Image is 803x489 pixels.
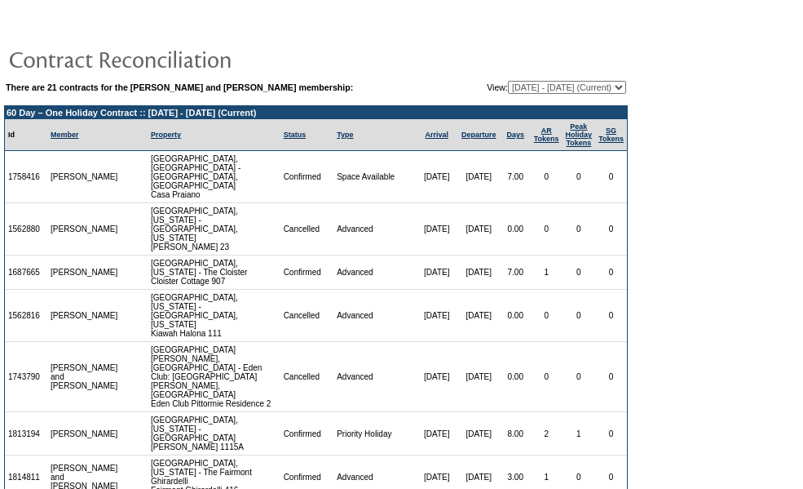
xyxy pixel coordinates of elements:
td: 1 [563,412,596,456]
td: [GEOGRAPHIC_DATA], [US_STATE] - [GEOGRAPHIC_DATA] [PERSON_NAME] 1115A [148,412,280,456]
td: [DATE] [416,342,457,412]
td: Confirmed [280,412,334,456]
td: 1813194 [5,412,47,456]
td: 0.00 [501,290,531,342]
td: 7.00 [501,256,531,290]
a: Type [337,131,353,139]
td: 0 [563,256,596,290]
td: Advanced [333,256,416,290]
td: [DATE] [457,203,501,256]
a: Days [506,131,524,139]
td: 0 [531,203,563,256]
td: [GEOGRAPHIC_DATA][PERSON_NAME], [GEOGRAPHIC_DATA] - Eden Club: [GEOGRAPHIC_DATA][PERSON_NAME], [G... [148,342,280,412]
td: [DATE] [457,256,501,290]
td: Confirmed [280,151,334,203]
td: [GEOGRAPHIC_DATA], [US_STATE] - [GEOGRAPHIC_DATA], [US_STATE] [PERSON_NAME] 23 [148,203,280,256]
td: 1743790 [5,342,47,412]
td: [PERSON_NAME] [47,203,121,256]
td: 0 [563,290,596,342]
td: 0 [563,203,596,256]
td: Confirmed [280,256,334,290]
td: [DATE] [416,151,457,203]
td: Cancelled [280,203,334,256]
td: [PERSON_NAME] [47,256,121,290]
a: SGTokens [598,127,624,143]
td: Priority Holiday [333,412,416,456]
td: 0 [531,151,563,203]
td: 0 [595,151,627,203]
td: Advanced [333,203,416,256]
td: [GEOGRAPHIC_DATA], [US_STATE] - [GEOGRAPHIC_DATA], [US_STATE] Kiawah Halona 111 [148,290,280,342]
td: 0 [563,342,596,412]
td: 0 [531,290,563,342]
td: 0 [531,342,563,412]
td: 0 [595,256,627,290]
td: [PERSON_NAME] [47,412,121,456]
a: Status [284,131,307,139]
td: Space Available [333,151,416,203]
td: Advanced [333,342,416,412]
img: pgTtlContractReconciliation.gif [8,42,334,75]
td: 0 [595,290,627,342]
td: 1 [531,256,563,290]
a: Property [151,131,181,139]
td: 0.00 [501,342,531,412]
td: 60 Day – One Holiday Contract :: [DATE] - [DATE] (Current) [5,106,627,119]
td: [GEOGRAPHIC_DATA], [GEOGRAPHIC_DATA] - [GEOGRAPHIC_DATA], [GEOGRAPHIC_DATA] Casa Praiano [148,151,280,203]
a: Member [51,131,79,139]
td: [DATE] [416,290,457,342]
td: [PERSON_NAME] [47,151,121,203]
td: [GEOGRAPHIC_DATA], [US_STATE] - The Cloister Cloister Cottage 907 [148,256,280,290]
b: There are 21 contracts for the [PERSON_NAME] and [PERSON_NAME] membership: [6,82,353,92]
a: ARTokens [534,127,559,143]
td: [PERSON_NAME] and [PERSON_NAME] [47,342,121,412]
td: 2 [531,412,563,456]
td: 0.00 [501,203,531,256]
td: [PERSON_NAME] [47,290,121,342]
td: [DATE] [416,203,457,256]
td: [DATE] [457,290,501,342]
td: 1758416 [5,151,47,203]
td: View: [449,81,626,94]
td: 1562816 [5,290,47,342]
a: Departure [461,131,496,139]
td: 1562880 [5,203,47,256]
td: [DATE] [416,412,457,456]
a: Peak HolidayTokens [566,122,593,147]
td: 0 [563,151,596,203]
td: 0 [595,203,627,256]
td: [DATE] [457,412,501,456]
td: [DATE] [416,256,457,290]
td: Id [5,119,47,151]
td: 7.00 [501,151,531,203]
td: 0 [595,412,627,456]
td: 8.00 [501,412,531,456]
td: Cancelled [280,342,334,412]
td: 0 [595,342,627,412]
a: Arrival [425,131,448,139]
td: [DATE] [457,342,501,412]
td: Cancelled [280,290,334,342]
td: Advanced [333,290,416,342]
td: 1687665 [5,256,47,290]
td: [DATE] [457,151,501,203]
